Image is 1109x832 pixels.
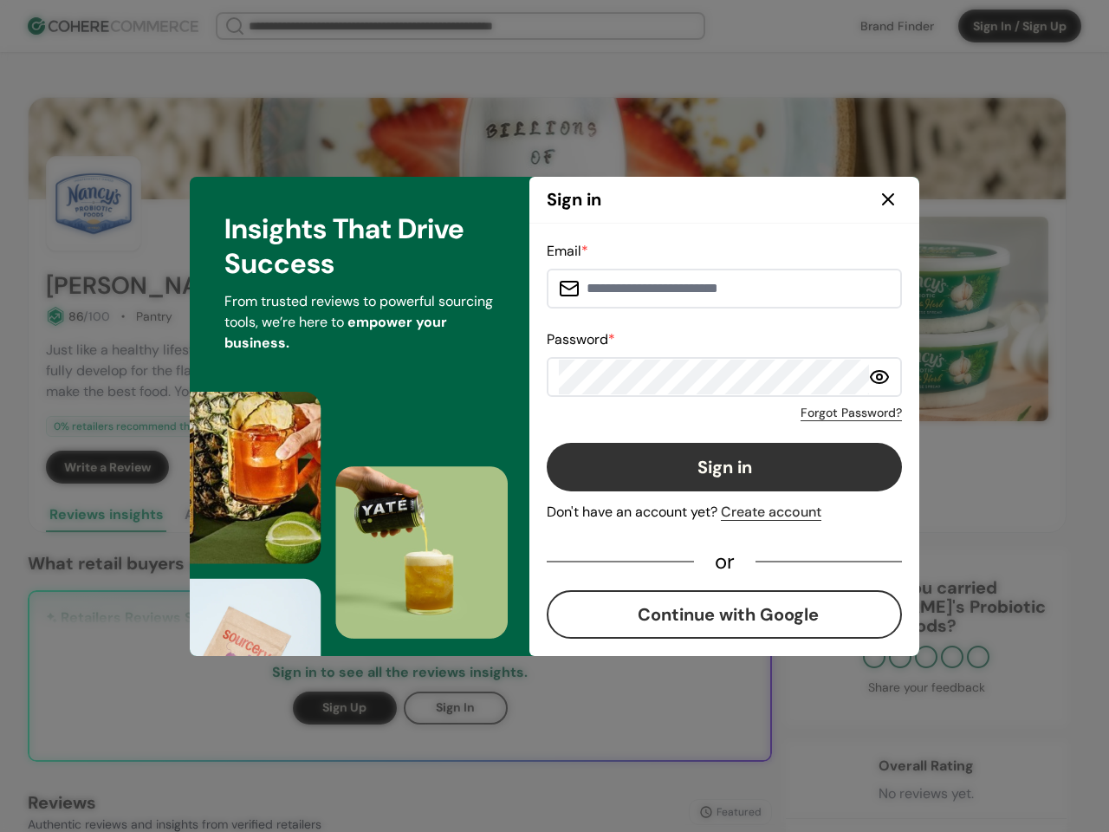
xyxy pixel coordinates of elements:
[694,554,756,569] div: or
[547,502,902,523] div: Don't have an account yet?
[547,242,588,260] label: Email
[224,211,495,281] h3: Insights That Drive Success
[547,443,902,491] button: Sign in
[801,404,902,422] a: Forgot Password?
[547,330,615,348] label: Password
[721,502,821,523] div: Create account
[224,313,447,352] span: empower your business.
[224,291,495,354] p: From trusted reviews to powerful sourcing tools, we’re here to
[547,590,902,639] button: Continue with Google
[547,186,601,212] h2: Sign in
